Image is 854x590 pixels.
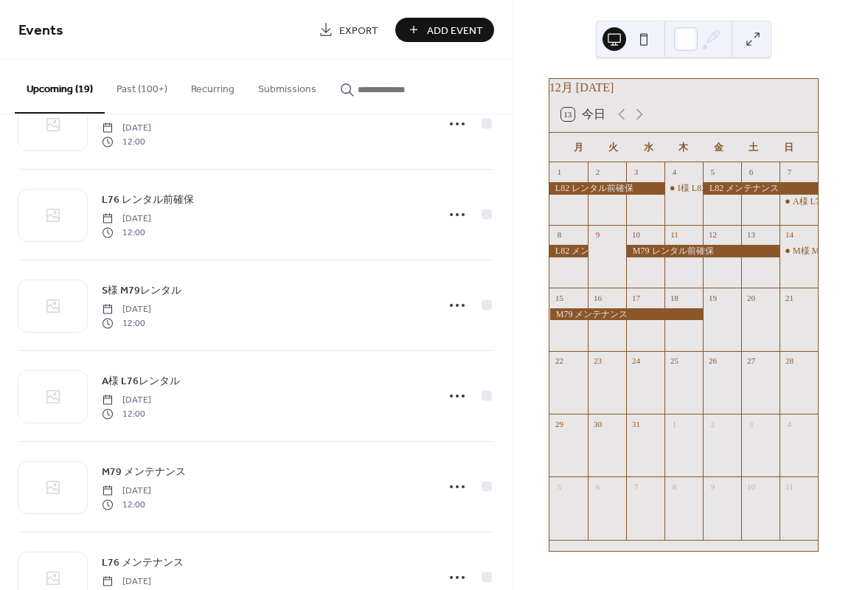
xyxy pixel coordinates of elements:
[631,418,642,429] div: 31
[102,554,184,571] a: L76 メンテナンス
[631,133,666,162] div: 水
[15,60,105,114] button: Upcoming (19)
[596,133,631,162] div: 火
[102,226,151,239] span: 12:00
[102,135,151,148] span: 12:00
[707,229,718,240] div: 12
[784,481,795,492] div: 11
[780,195,818,208] div: A様 L79レンタル
[784,229,795,240] div: 14
[102,374,180,389] span: A様 L76レンタル
[746,292,757,303] div: 20
[102,485,151,498] span: [DATE]
[631,292,642,303] div: 17
[549,182,664,195] div: L82 レンタル前確保
[105,60,179,112] button: Past (100+)
[678,182,741,195] div: I様 L82レンタル
[592,167,603,178] div: 2
[592,292,603,303] div: 16
[784,167,795,178] div: 7
[707,418,718,429] div: 2
[703,182,818,195] div: L82 メンテナンス
[549,308,703,321] div: M79 メンテナンス
[771,133,806,162] div: 日
[102,192,194,208] span: L76 レンタル前確保
[592,229,603,240] div: 9
[554,229,565,240] div: 8
[736,133,771,162] div: 土
[554,167,565,178] div: 1
[102,282,181,299] a: S様 M79レンタル
[746,418,757,429] div: 3
[554,481,565,492] div: 5
[746,481,757,492] div: 10
[669,292,680,303] div: 18
[669,167,680,178] div: 4
[707,167,718,178] div: 5
[102,303,151,316] span: [DATE]
[102,498,151,511] span: 12:00
[554,355,565,367] div: 22
[784,292,795,303] div: 21
[246,60,328,112] button: Submissions
[780,245,818,257] div: M様 M79 レンタル
[102,394,151,407] span: [DATE]
[561,133,596,162] div: 月
[701,133,736,162] div: 金
[102,407,151,420] span: 12:00
[102,575,151,589] span: [DATE]
[18,16,63,45] span: Events
[102,555,184,571] span: L76 メンテナンス
[395,18,494,42] button: Add Event
[784,355,795,367] div: 28
[427,23,483,38] span: Add Event
[626,245,780,257] div: M79 レンタル前確保
[102,372,180,389] a: A様 L76レンタル
[746,167,757,178] div: 6
[592,481,603,492] div: 6
[669,481,680,492] div: 8
[102,191,194,208] a: L76 レンタル前確保
[592,418,603,429] div: 30
[669,355,680,367] div: 25
[746,355,757,367] div: 27
[549,245,588,257] div: L82 メンテナンス
[707,292,718,303] div: 19
[308,18,389,42] a: Export
[102,465,186,480] span: M79 メンテナンス
[664,182,703,195] div: I様 L82レンタル
[784,418,795,429] div: 4
[631,167,642,178] div: 3
[556,104,611,125] button: 13今日
[669,418,680,429] div: 1
[592,355,603,367] div: 23
[554,418,565,429] div: 29
[707,481,718,492] div: 9
[102,283,181,299] span: S様 M79レンタル
[102,463,186,480] a: M79 メンテナンス
[549,79,818,97] div: 12月 [DATE]
[339,23,378,38] span: Export
[631,355,642,367] div: 24
[631,481,642,492] div: 7
[666,133,701,162] div: 木
[554,292,565,303] div: 15
[179,60,246,112] button: Recurring
[102,212,151,226] span: [DATE]
[746,229,757,240] div: 13
[669,229,680,240] div: 11
[707,355,718,367] div: 26
[631,229,642,240] div: 10
[102,122,151,135] span: [DATE]
[102,316,151,330] span: 12:00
